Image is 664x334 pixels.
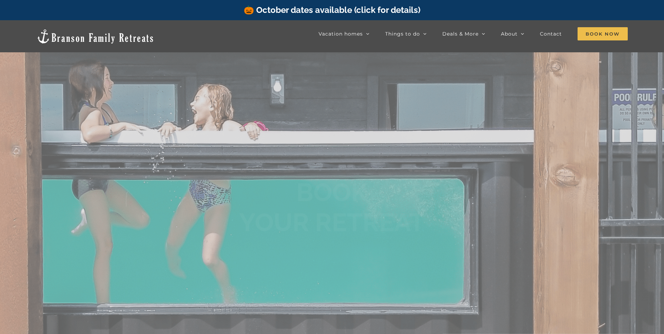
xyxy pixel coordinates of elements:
[244,5,420,15] a: 🎃 October dates available (click for details)
[501,27,524,41] a: About
[501,31,518,36] span: About
[36,29,154,44] img: Branson Family Retreats Logo
[385,31,420,36] span: Things to do
[385,27,427,41] a: Things to do
[578,27,628,41] a: Book Now
[540,31,562,36] span: Contact
[540,27,562,41] a: Contact
[442,27,485,41] a: Deals & More
[319,27,369,41] a: Vacation homes
[442,31,479,36] span: Deals & More
[319,31,363,36] span: Vacation homes
[319,27,628,41] nav: Main Menu
[239,177,425,237] b: BOOK YOUR RETREAT
[578,27,628,40] span: Book Now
